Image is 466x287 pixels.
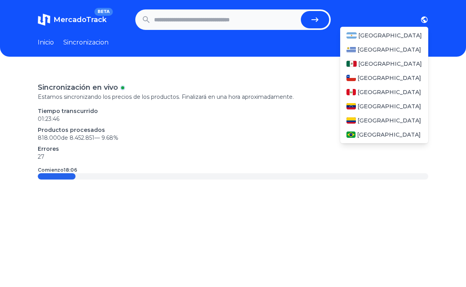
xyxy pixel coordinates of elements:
[38,93,428,101] p: Estamos sincronizando los precios de los productos. Finalizará en una hora aproximadamente.
[340,57,428,71] a: Mexico[GEOGRAPHIC_DATA]
[357,74,421,82] span: [GEOGRAPHIC_DATA]
[38,134,428,142] p: 818.000 de 8.452.851 —
[38,13,50,26] img: MercadoTrack
[340,71,428,85] a: Chile[GEOGRAPHIC_DATA]
[340,28,428,43] a: Argentina[GEOGRAPHIC_DATA]
[357,88,421,96] span: [GEOGRAPHIC_DATA]
[38,115,59,122] time: 01:23:46
[357,46,421,54] span: [GEOGRAPHIC_DATA]
[53,15,107,24] span: MercadoTrack
[340,85,428,99] a: Peru[GEOGRAPHIC_DATA]
[38,38,54,47] a: Inicio
[346,46,356,53] img: Uruguay
[38,13,107,26] a: MercadoTrackBETA
[38,167,77,173] p: Comienzo
[357,117,421,124] span: [GEOGRAPHIC_DATA]
[346,131,355,138] img: Brasil
[38,107,428,115] p: Tiempo transcurrido
[346,103,356,109] img: Venezuela
[101,134,118,141] span: 9.68 %
[38,145,428,153] p: Errores
[357,131,421,139] span: [GEOGRAPHIC_DATA]
[94,8,113,16] span: BETA
[38,153,428,161] p: 27
[63,38,109,47] a: Sincronizacion
[346,117,356,124] img: Colombia
[346,61,357,67] img: Mexico
[64,167,77,173] time: 18:06
[38,82,118,93] p: Sincronización en vivo
[340,99,428,113] a: Venezuela[GEOGRAPHIC_DATA]
[346,89,356,95] img: Peru
[358,31,422,39] span: [GEOGRAPHIC_DATA]
[340,128,428,142] a: Brasil[GEOGRAPHIC_DATA]
[346,75,356,81] img: Chile
[38,126,428,134] p: Productos procesados
[346,32,357,39] img: Argentina
[340,43,428,57] a: Uruguay[GEOGRAPHIC_DATA]
[358,60,422,68] span: [GEOGRAPHIC_DATA]
[340,113,428,128] a: Colombia[GEOGRAPHIC_DATA]
[357,102,421,110] span: [GEOGRAPHIC_DATA]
